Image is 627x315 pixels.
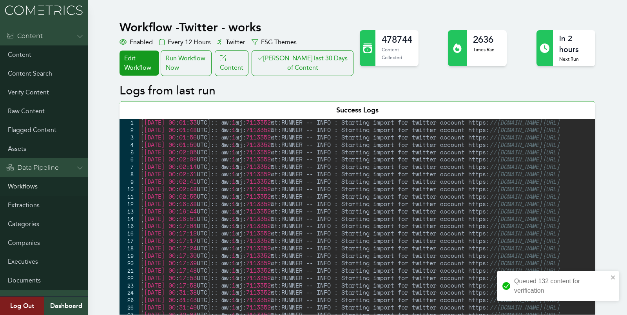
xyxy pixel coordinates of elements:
div: Success Logs [120,101,595,119]
div: 15 [120,222,139,230]
div: 25 [120,296,139,304]
a: Dashboard [44,297,88,315]
div: Twitter [217,38,245,47]
div: 19 [120,252,139,259]
div: 3 [120,134,139,141]
button: close [611,274,616,281]
p: Times Ran [473,46,495,54]
div: 18 [120,244,139,252]
h2: in 2 hours [559,33,589,55]
div: Data Pipeline [6,163,59,172]
div: 26 [120,304,139,311]
div: 11 [120,193,139,200]
h1: Workflow - Twitter - works [120,20,355,34]
div: 22 [120,274,139,282]
div: 4 [120,141,139,148]
div: 9 [120,178,139,185]
button: [PERSON_NAME] last 30 Days of Content [252,50,353,76]
div: 5 [120,148,139,156]
div: 2 [120,126,139,134]
div: Every 12 Hours [159,38,211,47]
div: 12 [120,200,139,208]
h2: 2636 [473,33,495,46]
div: 6 [120,156,139,163]
div: 8 [120,170,139,178]
div: 7 [120,163,139,170]
div: 20 [120,259,139,267]
div: 24 [120,289,139,296]
div: ESG Themes [252,38,297,47]
div: 16 [120,230,139,237]
a: Content [215,50,248,76]
div: 1 [120,119,139,126]
p: Content Collected [382,46,412,61]
div: Enabled [120,38,153,47]
div: 21 [120,267,139,274]
div: Queued 132 content for verification [514,277,608,295]
div: Content [6,31,43,41]
div: Admin [6,295,38,304]
div: 23 [120,282,139,289]
h2: Logs from last run [120,84,595,98]
h2: 478744 [382,33,412,46]
div: 13 [120,208,139,215]
div: 10 [120,185,139,193]
p: Next Run [559,55,589,63]
div: Run Workflow Now [161,50,212,76]
div: 14 [120,215,139,223]
a: Edit Workflow [120,51,159,76]
div: 17 [120,237,139,244]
